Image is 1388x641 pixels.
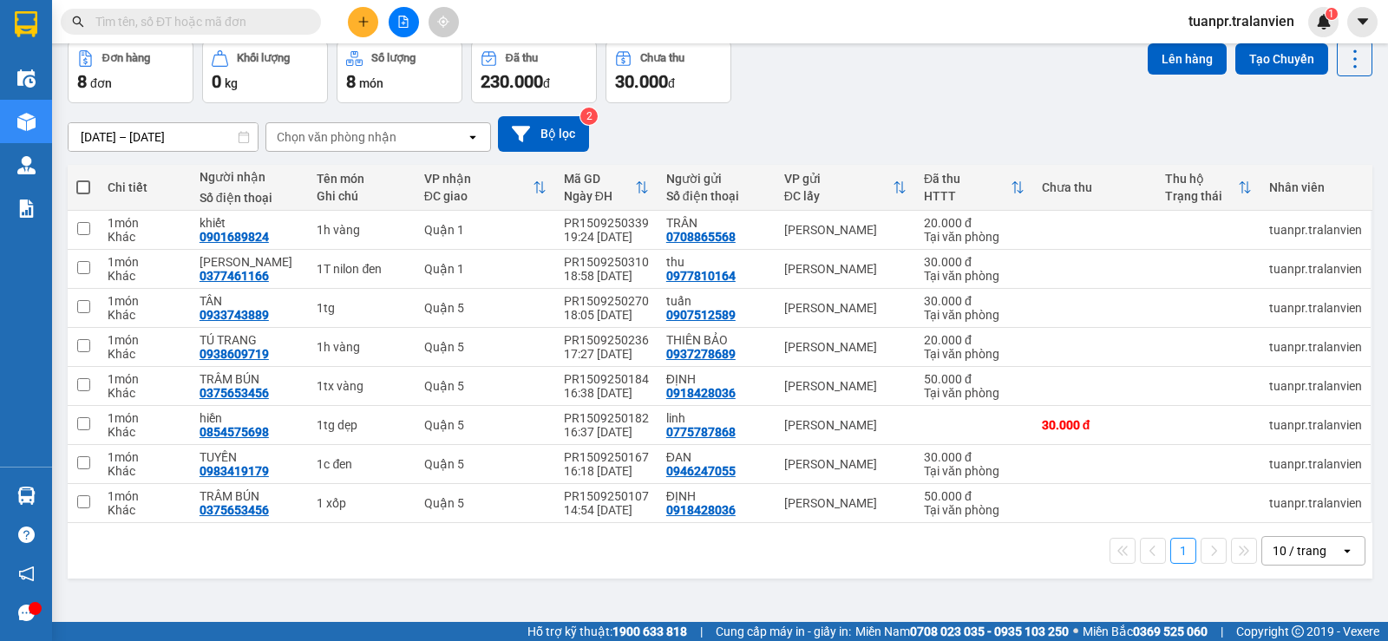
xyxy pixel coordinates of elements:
div: thu [666,255,767,269]
div: THIÊN BẢO [666,333,767,347]
div: tuanpr.tralanvien [1269,223,1362,237]
span: đ [668,76,675,90]
div: 0375653456 [200,386,269,400]
div: tuanpr.tralanvien [1269,262,1362,276]
img: logo.jpg [188,22,230,63]
button: Số lượng8món [337,41,462,103]
div: 18:58 [DATE] [564,269,649,283]
img: icon-new-feature [1316,14,1332,29]
div: 16:37 [DATE] [564,425,649,439]
div: 30.000 đ [924,450,1025,464]
div: 1tg [317,301,406,315]
img: solution-icon [17,199,36,218]
span: 8 [77,71,87,92]
span: notification [18,566,35,582]
strong: 0369 525 060 [1133,625,1208,638]
span: Hỗ trợ kỹ thuật: [527,622,687,641]
div: 0708865568 [666,230,736,244]
div: Quận 5 [424,340,547,354]
div: ĐC lấy [784,189,893,203]
span: caret-down [1355,14,1371,29]
div: Khác [108,425,182,439]
div: 0946247055 [666,464,736,478]
span: search [72,16,84,28]
button: Đã thu230.000đ [471,41,597,103]
div: VP gửi [784,172,893,186]
span: Cung cấp máy in - giấy in: [716,622,851,641]
span: ⚪️ [1073,628,1078,635]
img: warehouse-icon [17,156,36,174]
div: Khối lượng [237,52,290,64]
span: | [1221,622,1223,641]
div: TUYỀN [200,450,300,464]
div: ĐAN [666,450,767,464]
div: 0854575698 [200,425,269,439]
div: Đơn hàng [102,52,150,64]
div: Quận 5 [424,457,547,471]
b: [DOMAIN_NAME] [146,66,239,80]
div: Khác [108,308,182,322]
div: tuanpr.tralanvien [1269,418,1362,432]
svg: open [1340,544,1354,558]
div: Khác [108,269,182,283]
div: 14:54 [DATE] [564,503,649,517]
div: Quận 5 [424,496,547,510]
div: Quận 5 [424,379,547,393]
div: Quận 5 [424,418,547,432]
div: Chưa thu [1042,180,1148,194]
div: 0937278689 [666,347,736,361]
button: Đơn hàng8đơn [68,41,193,103]
div: TÂN [200,294,300,308]
div: VP nhận [424,172,533,186]
div: HTTT [924,189,1011,203]
div: Tại văn phòng [924,503,1025,517]
span: 0 [212,71,221,92]
button: Khối lượng0kg [202,41,328,103]
svg: open [466,130,480,144]
span: message [18,605,35,621]
div: tuanpr.tralanvien [1269,496,1362,510]
span: đơn [90,76,112,90]
button: caret-down [1347,7,1378,37]
div: [PERSON_NAME] [784,301,907,315]
div: 30.000 đ [1042,418,1148,432]
div: 0377461166 [200,269,269,283]
div: Khác [108,464,182,478]
div: 0918428036 [666,386,736,400]
span: copyright [1292,625,1304,638]
th: Toggle SortBy [555,165,658,211]
button: Chưa thu30.000đ [606,41,731,103]
button: Lên hàng [1148,43,1227,75]
div: Khác [108,503,182,517]
div: Khác [108,347,182,361]
sup: 1 [1326,8,1338,20]
div: Linh [200,255,300,269]
b: Trà Lan Viên - Gửi khách hàng [107,25,172,197]
div: Quận 1 [424,262,547,276]
div: 1tg dẹp [317,418,406,432]
th: Toggle SortBy [416,165,555,211]
span: 8 [346,71,356,92]
button: Bộ lọc [498,116,589,152]
div: ĐỊNH [666,372,767,386]
div: PR1509250184 [564,372,649,386]
div: 50.000 đ [924,372,1025,386]
div: tuấn [666,294,767,308]
div: 1tx vàng [317,379,406,393]
div: khiết [200,216,300,230]
div: 19:24 [DATE] [564,230,649,244]
div: Người nhận [200,170,300,184]
div: Số lượng [371,52,416,64]
div: 0938609719 [200,347,269,361]
div: Đã thu [506,52,538,64]
div: PR1509250270 [564,294,649,308]
b: Trà Lan Viên [22,112,63,193]
div: 1c đen [317,457,406,471]
div: 1 món [108,411,182,425]
div: linh [666,411,767,425]
div: PR1509250236 [564,333,649,347]
span: Miền Bắc [1083,622,1208,641]
span: file-add [397,16,409,28]
div: PR1509250182 [564,411,649,425]
div: Người gửi [666,172,767,186]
